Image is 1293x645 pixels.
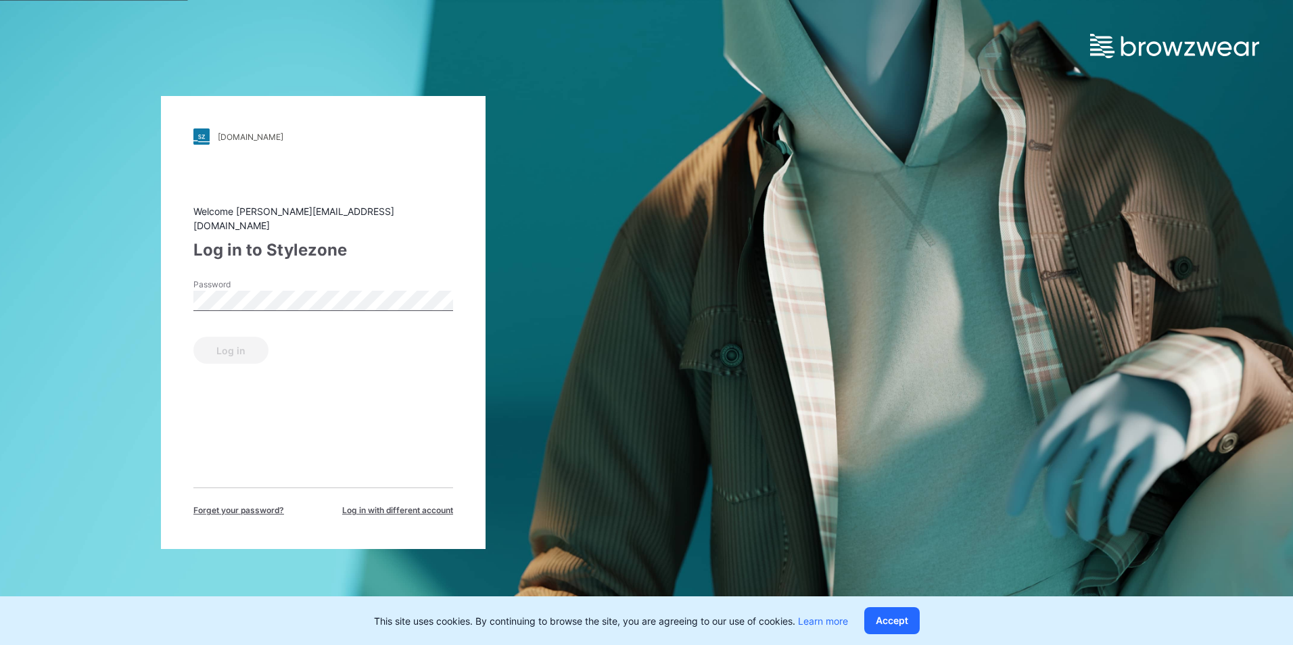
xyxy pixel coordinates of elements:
[374,614,848,628] p: This site uses cookies. By continuing to browse the site, you are agreeing to our use of cookies.
[193,238,453,262] div: Log in to Stylezone
[1090,34,1259,58] img: browzwear-logo.e42bd6dac1945053ebaf764b6aa21510.svg
[218,132,283,142] div: [DOMAIN_NAME]
[342,504,453,517] span: Log in with different account
[193,279,288,291] label: Password
[193,128,210,145] img: stylezone-logo.562084cfcfab977791bfbf7441f1a819.svg
[193,204,453,233] div: Welcome [PERSON_NAME][EMAIL_ADDRESS][DOMAIN_NAME]
[864,607,920,634] button: Accept
[798,615,848,627] a: Learn more
[193,504,284,517] span: Forget your password?
[193,128,453,145] a: [DOMAIN_NAME]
